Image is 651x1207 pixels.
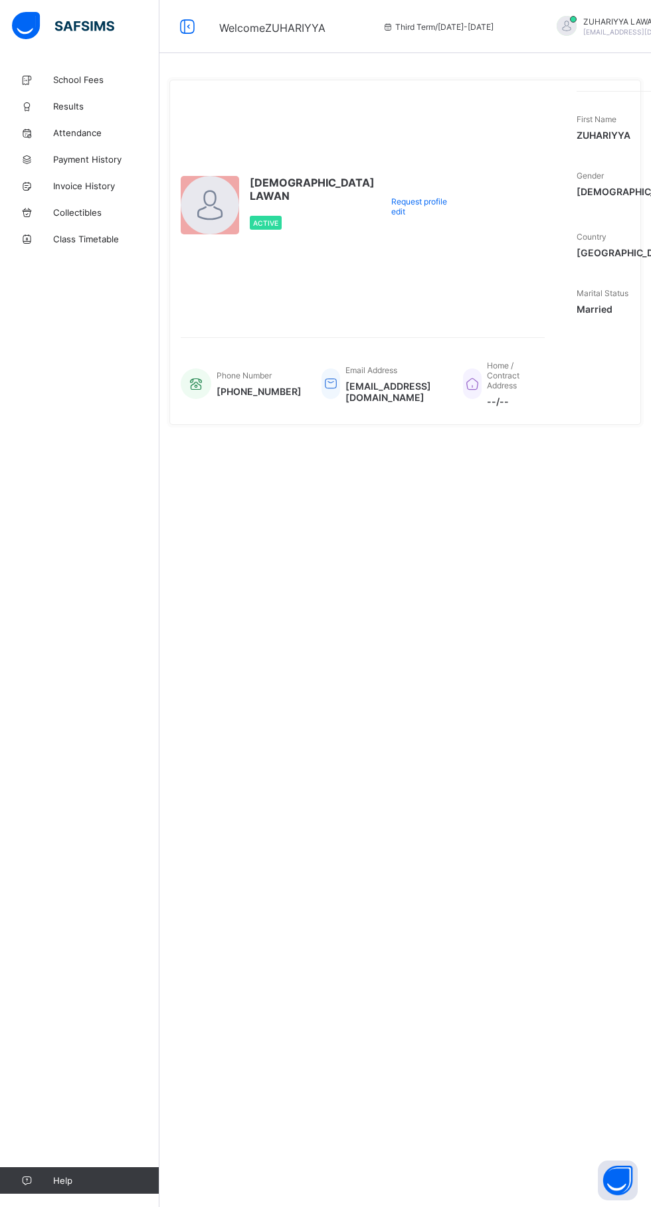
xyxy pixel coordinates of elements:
button: Open asap [598,1161,638,1200]
span: Payment History [53,154,159,165]
span: Marital Status [577,288,628,298]
span: Attendance [53,127,159,138]
span: Results [53,101,159,112]
span: [EMAIL_ADDRESS][DOMAIN_NAME] [345,380,443,403]
span: Active [253,219,278,227]
span: Welcome ZUHARIYYA [219,21,325,35]
span: Home / Contract Address [487,361,519,390]
span: Help [53,1175,159,1186]
span: --/-- [487,396,531,407]
span: First Name [577,114,616,124]
span: Request profile edit [391,197,450,216]
span: Class Timetable [53,234,159,244]
span: Email Address [345,365,397,375]
span: Collectibles [53,207,159,218]
span: Phone Number [217,370,272,380]
span: School Fees [53,74,159,85]
img: safsims [12,12,114,40]
span: session/term information [382,22,494,32]
span: Invoice History [53,181,159,191]
span: Gender [577,171,604,181]
span: [PHONE_NUMBER] [217,386,302,397]
span: [DEMOGRAPHIC_DATA] LAWAN [250,176,375,202]
span: Country [577,232,606,242]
